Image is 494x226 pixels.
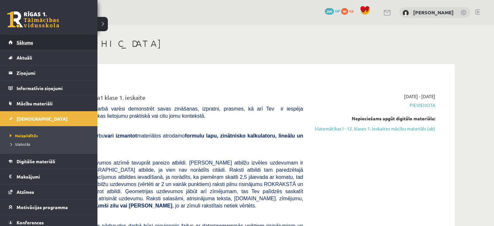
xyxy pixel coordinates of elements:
[17,65,89,80] legend: Ziņojumi
[7,11,59,28] a: Rīgas 1. Tālmācības vidusskola
[17,39,33,45] span: Sākums
[325,8,340,13] a: 209 mP
[17,219,44,225] span: Konferences
[341,8,348,15] span: 90
[17,169,89,184] legend: Maksājumi
[8,81,89,96] a: Informatīvie ziņojumi
[8,169,89,184] a: Maksājumi
[17,204,68,210] span: Motivācijas programma
[335,8,340,13] span: mP
[17,116,68,122] span: [DEMOGRAPHIC_DATA]
[8,133,38,138] span: Neizpildītās
[49,93,303,105] div: Matemātika JK 12.a1 klase 1. ieskaite
[8,35,89,50] a: Sākums
[8,141,30,147] span: Izlabotās
[49,106,303,119] span: [PERSON_NAME] darbā varēsi demonstrēt savas zināšanas, izpratni, prasmes, kā arī Tev ir iespēja d...
[8,141,91,147] a: Izlabotās
[313,125,435,132] a: Matemātikas I - 12. klases 1. ieskaites mācību materiāls (ab)
[49,133,303,146] span: Veicot pārbaudes darbu materiālos atrodamo
[17,158,55,164] span: Digitālie materiāli
[8,154,89,169] a: Digitālie materiāli
[313,115,435,122] div: Nepieciešams apgūt digitālo materiālu:
[95,203,172,208] b: tumši zilu vai [PERSON_NAME]
[17,100,53,106] span: Mācību materiāli
[404,93,435,100] span: [DATE] - [DATE]
[39,38,455,49] h1: [DEMOGRAPHIC_DATA]
[49,160,303,208] span: Atbilžu izvēles uzdevumos atzīmē tavuprāt pareizo atbildi. [PERSON_NAME] atbilžu izvēles uzdevuma...
[341,8,357,13] a: 90 xp
[8,200,89,215] a: Motivācijas programma
[8,65,89,80] a: Ziņojumi
[313,102,435,109] span: Pievienota
[8,111,89,126] a: [DEMOGRAPHIC_DATA]
[105,133,137,139] b: vari izmantot
[17,189,34,195] span: Atzīmes
[402,10,409,16] img: Eva Evelīna Cabule
[325,8,334,15] span: 209
[17,81,89,96] legend: Informatīvie ziņojumi
[8,50,89,65] a: Aktuāli
[8,184,89,199] a: Atzīmes
[17,55,32,60] span: Aktuāli
[8,96,89,111] a: Mācību materiāli
[8,133,91,139] a: Neizpildītās
[413,9,454,16] a: [PERSON_NAME]
[349,8,353,13] span: xp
